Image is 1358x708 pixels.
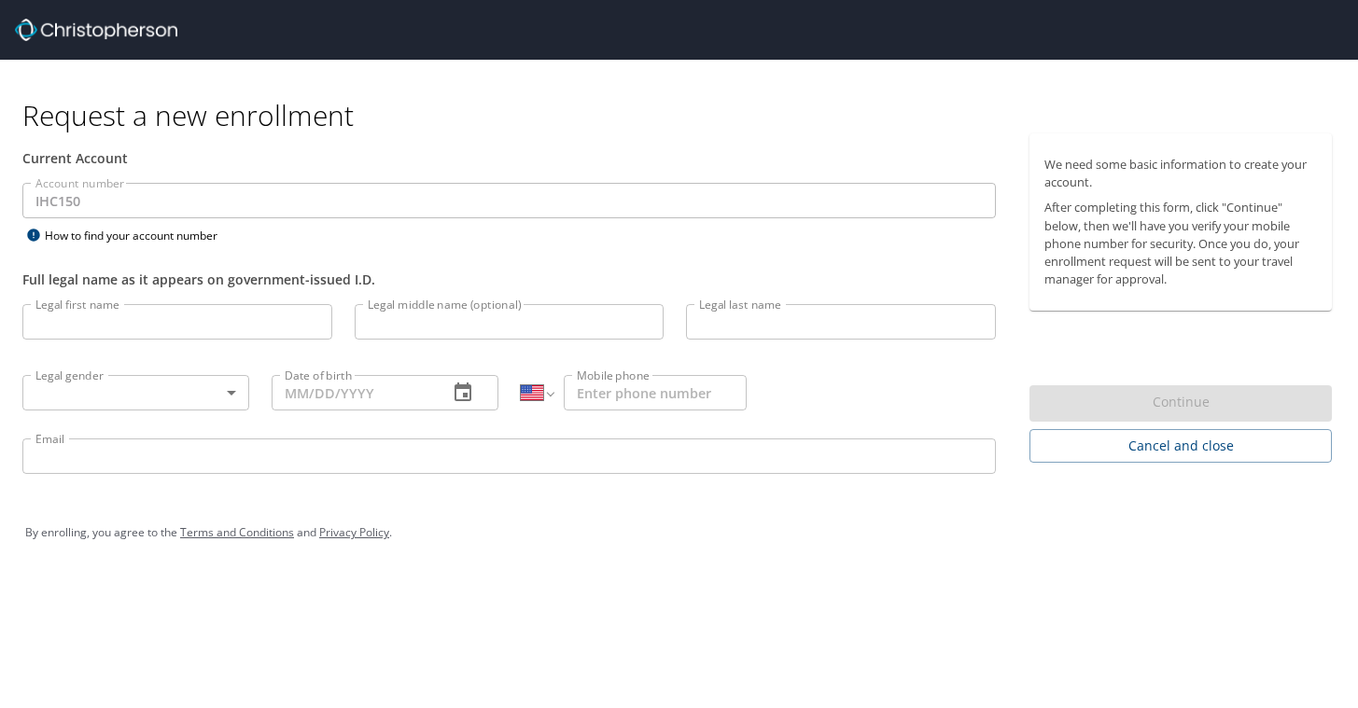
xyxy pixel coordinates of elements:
input: MM/DD/YYYY [272,375,433,410]
input: Enter phone number [564,375,748,410]
a: Terms and Conditions [180,524,294,540]
div: How to find your account number [22,224,256,247]
p: After completing this form, click "Continue" below, then we'll have you verify your mobile phone ... [1044,199,1317,288]
a: Privacy Policy [319,524,389,540]
span: Cancel and close [1044,435,1317,458]
button: Cancel and close [1029,429,1332,464]
div: ​ [22,375,249,410]
div: By enrolling, you agree to the and . [25,509,1333,556]
div: Full legal name as it appears on government-issued I.D. [22,270,996,289]
img: cbt logo [15,19,177,41]
h1: Request a new enrollment [22,97,1347,133]
div: Current Account [22,148,996,168]
p: We need some basic information to create your account. [1044,156,1317,191]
